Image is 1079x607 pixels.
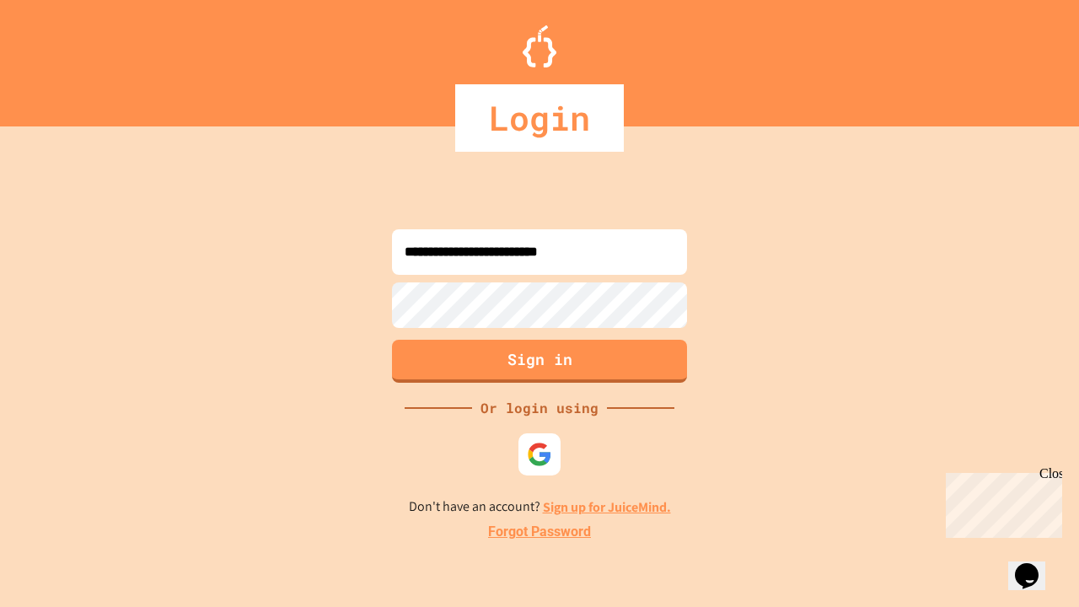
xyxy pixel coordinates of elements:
iframe: chat widget [1008,540,1062,590]
div: Chat with us now!Close [7,7,116,107]
p: Don't have an account? [409,497,671,518]
a: Sign up for JuiceMind. [543,498,671,516]
button: Sign in [392,340,687,383]
div: Or login using [472,398,607,418]
img: google-icon.svg [527,442,552,467]
iframe: chat widget [939,466,1062,538]
div: Login [455,84,624,152]
img: Logo.svg [523,25,556,67]
a: Forgot Password [488,522,591,542]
